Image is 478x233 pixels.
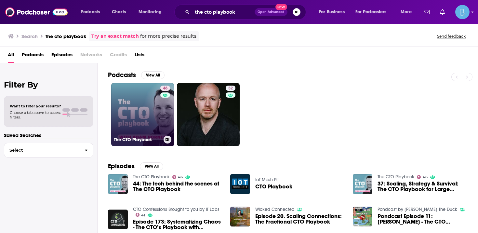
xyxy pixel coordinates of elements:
[421,7,432,18] a: Show notifications dropdown
[108,71,165,79] a: PodcastsView All
[455,5,470,19] img: User Profile
[255,177,279,183] a: IoT Mosh Pit
[133,219,223,230] span: Episode 173: Systematizing Chaos - The CTO’s Playbook with [PERSON_NAME]
[177,83,240,146] a: 32
[255,8,287,16] button: Open AdvancedNew
[22,49,44,63] a: Podcasts
[110,49,127,63] span: Credits
[275,4,287,10] span: New
[91,33,139,40] a: Try an exact match
[10,110,61,119] span: Choose a tab above to access filters.
[314,7,353,17] button: open menu
[180,5,312,20] div: Search podcasts, credits, & more...
[226,86,235,91] a: 32
[4,132,93,138] p: Saved Searches
[51,49,73,63] a: Episodes
[141,71,165,79] button: View All
[423,176,428,179] span: 46
[378,207,457,212] a: Pondcast by Doug The Duck
[192,7,255,17] input: Search podcasts, credits, & more...
[141,214,145,217] span: 41
[258,10,285,14] span: Open Advanced
[255,213,345,225] a: Episode 20. Scaling Connections: The Fractional CTO Playbook
[140,162,163,170] button: View All
[10,104,61,108] span: Want to filter your results?
[134,7,170,17] button: open menu
[351,7,396,17] button: open menu
[133,174,170,180] a: The CTO Playbook
[133,207,219,212] a: CTO Confessions Brought to you by IT Labs
[108,162,135,170] h2: Episodes
[8,49,14,63] a: All
[255,207,295,212] a: Wicked Connected
[401,7,412,17] span: More
[417,175,428,179] a: 46
[114,137,161,143] h3: The CTO Playbook
[108,210,128,229] img: Episode 173: Systematizing Chaos - The CTO’s Playbook with Rob Molchon
[4,80,93,89] h2: Filter By
[108,71,136,79] h2: Podcasts
[160,86,170,91] a: 46
[378,213,467,225] a: Pondcast Episode 11: GIL - The CTO Playbook
[108,162,163,170] a: EpisodesView All
[435,34,468,39] button: Send feedback
[108,174,128,194] img: 44: The tech behind the scenes at The CTO Playbook
[455,5,470,19] button: Show profile menu
[396,7,420,17] button: open menu
[80,49,102,63] span: Networks
[4,143,93,158] button: Select
[139,7,162,17] span: Monitoring
[378,181,467,192] a: 37: Scaling, Strategy & Survival: The CTO Playbook for Large Enterprises with Sarah Greasley
[378,174,414,180] a: The CTO Playbook
[230,174,250,194] img: CTO Playbook
[319,7,345,17] span: For Business
[21,33,38,39] h3: Search
[111,83,174,146] a: 46The CTO Playbook
[112,7,126,17] span: Charts
[4,148,79,152] span: Select
[135,49,144,63] a: Lists
[133,181,223,192] a: 44: The tech behind the scenes at The CTO Playbook
[353,207,373,226] img: Pondcast Episode 11: GIL - The CTO Playbook
[81,7,100,17] span: Podcasts
[378,213,467,225] span: Pondcast Episode 11: [PERSON_NAME] - The CTO Playbook
[437,7,447,18] a: Show notifications dropdown
[353,174,373,194] img: 37: Scaling, Strategy & Survival: The CTO Playbook for Large Enterprises with Sarah Greasley
[46,33,86,39] h3: the cto playbook
[230,207,250,226] img: Episode 20. Scaling Connections: The Fractional CTO Playbook
[355,7,387,17] span: For Podcasters
[136,213,145,217] a: 41
[228,85,233,92] span: 32
[140,33,196,40] span: for more precise results
[108,7,130,17] a: Charts
[76,7,108,17] button: open menu
[378,181,467,192] span: 37: Scaling, Strategy & Survival: The CTO Playbook for Large Enterprises with [PERSON_NAME]
[255,184,292,189] a: CTO Playbook
[178,176,183,179] span: 46
[172,175,183,179] a: 46
[163,85,167,92] span: 46
[5,6,68,18] img: Podchaser - Follow, Share and Rate Podcasts
[455,5,470,19] span: Logged in as BLASTmedia
[133,219,223,230] a: Episode 173: Systematizing Chaos - The CTO’s Playbook with Rob Molchon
